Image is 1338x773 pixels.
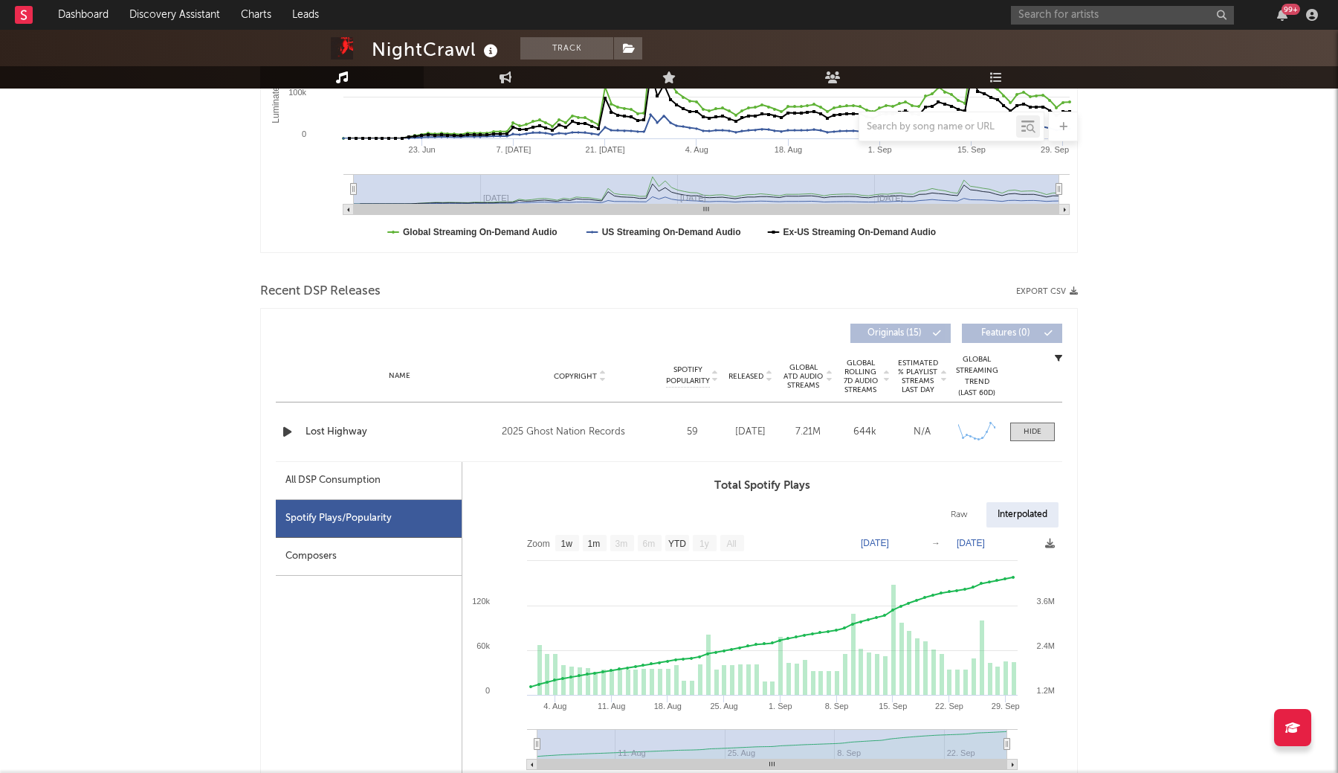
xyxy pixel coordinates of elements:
span: Features ( 0 ) [972,329,1040,338]
text: 1. Sep [868,145,892,154]
text: Ex-US Streaming On-Demand Audio [783,227,937,237]
text: 1y [699,539,709,549]
text: 6m [643,539,656,549]
text: 29. Sep [992,702,1020,711]
text: 1.2M [1037,686,1055,695]
button: Originals(15) [850,324,951,343]
div: Spotify Plays/Popularity [276,500,462,538]
span: Global ATD Audio Streams [783,363,824,390]
text: 1w [561,539,573,549]
div: Composers [276,538,462,576]
button: Features(0) [962,324,1062,343]
text: 1. Sep [769,702,792,711]
div: NightCrawl [372,37,502,62]
text: 25. Aug [710,702,737,711]
text: 11. Aug [598,702,625,711]
span: Released [728,372,763,381]
div: 644k [840,425,890,440]
text: 8. Sep [825,702,849,711]
div: Interpolated [986,502,1059,527]
text: [DATE] [957,538,985,548]
text: 22. Sep [935,702,963,711]
text: 21. [DATE] [586,145,625,154]
text: 120k [472,597,490,606]
button: 99+ [1277,9,1287,21]
text: 3.6M [1037,597,1055,606]
input: Search for artists [1011,6,1234,25]
div: Name [306,371,494,382]
text: 29. Sep [1041,145,1069,154]
h3: Total Spotify Plays [462,477,1062,495]
div: N/A [897,425,947,440]
text: Zoom [527,539,550,549]
span: Recent DSP Releases [260,283,381,301]
button: Track [520,37,613,60]
text: 4. Aug [685,145,708,154]
button: Export CSV [1016,287,1078,296]
text: 18. Aug [654,702,682,711]
span: Originals ( 15 ) [860,329,928,338]
span: Copyright [554,372,597,381]
text: → [931,538,940,548]
text: 3m [615,539,628,549]
input: Search by song name or URL [859,121,1016,133]
text: 1m [588,539,601,549]
div: 7.21M [783,425,833,440]
text: 7. [DATE] [496,145,531,154]
text: US Streaming On-Demand Audio [602,227,741,237]
text: 23. Jun [409,145,436,154]
text: 15. Sep [957,145,986,154]
text: 18. Aug [775,145,802,154]
div: Raw [940,502,979,527]
text: Global Streaming On-Demand Audio [403,227,557,237]
text: YTD [668,539,686,549]
text: 2.4M [1037,641,1055,650]
div: Global Streaming Trend (Last 60D) [954,354,999,399]
text: 60k [476,641,490,650]
text: 0 [485,686,490,695]
text: 15. Sep [879,702,907,711]
span: Estimated % Playlist Streams Last Day [897,359,938,394]
div: 59 [666,425,718,440]
div: All DSP Consumption [276,462,462,500]
div: [DATE] [725,425,775,440]
a: Lost Highway [306,425,494,440]
div: 2025 Ghost Nation Records [502,423,659,441]
div: 99 + [1282,4,1300,15]
text: 100k [288,88,306,97]
text: [DATE] [861,538,889,548]
span: Spotify Popularity [666,365,710,387]
text: 4. Aug [543,702,566,711]
text: All [726,539,736,549]
span: Global Rolling 7D Audio Streams [840,359,881,394]
div: All DSP Consumption [285,472,381,490]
